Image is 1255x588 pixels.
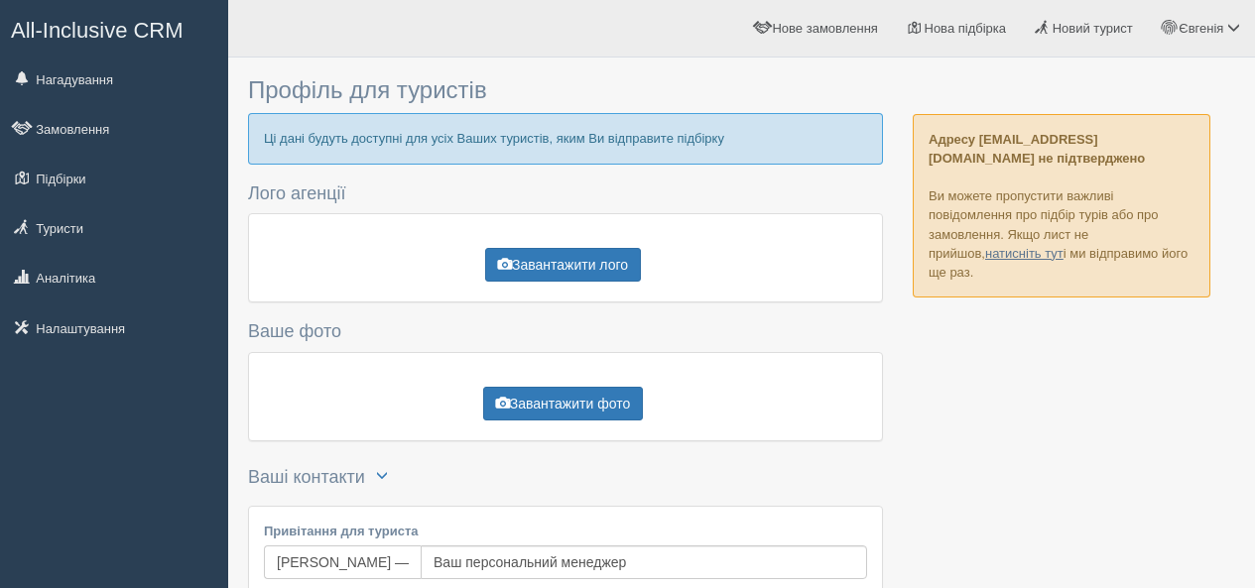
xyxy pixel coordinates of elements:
[264,545,421,579] span: [PERSON_NAME] —
[248,113,883,164] p: Ці дані будуть доступні для усіх Ваших туристів, яким Ви відправите підбірку
[485,248,641,282] button: Завантажити лого
[248,461,883,496] h4: Ваші контакти
[1,1,227,56] a: All-Inclusive CRM
[772,21,877,36] span: Нове замовлення
[913,114,1210,297] p: Ви можете пропустити важливі повідомлення про підбір турів або про замовлення. Якщо лист не прийш...
[1053,21,1133,36] span: Новий турист
[1179,21,1223,36] span: Євгенія
[985,246,1064,261] a: натисніть тут
[11,18,184,43] span: All-Inclusive CRM
[264,522,867,540] label: Привітання для туриста
[248,322,883,342] h4: Ваше фото
[483,387,643,420] button: Завантажити фото
[925,21,1007,36] span: Нова підбірка
[929,132,1145,166] b: Адресу [EMAIL_ADDRESS][DOMAIN_NAME] не підтверджено
[248,184,883,204] h4: Лого агенції
[248,77,883,103] h3: Профіль для туристів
